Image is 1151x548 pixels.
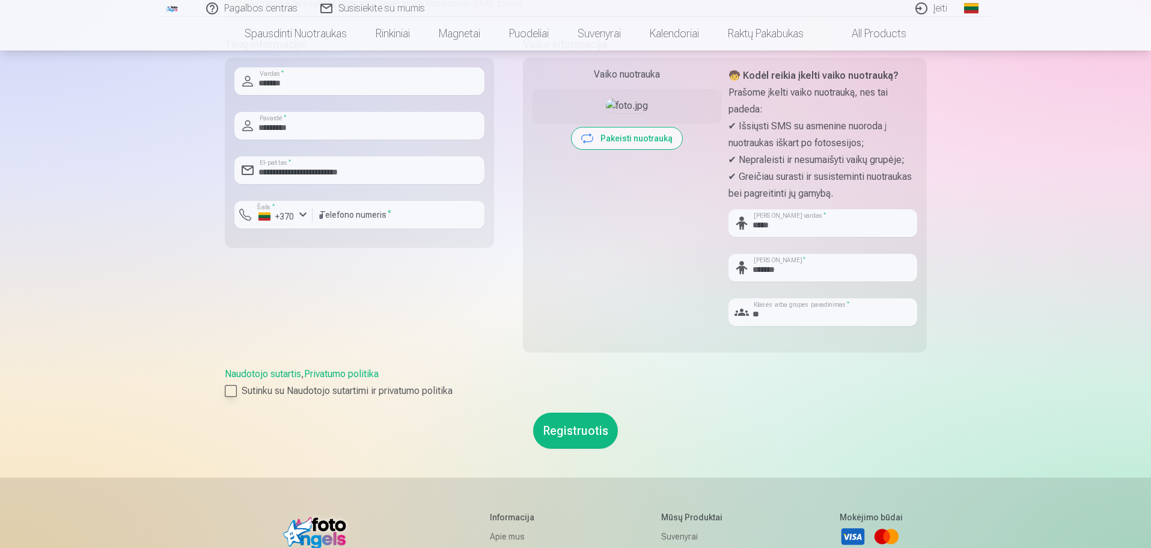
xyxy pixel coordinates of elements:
p: ✔ Nepraleisti ir nesumaišyti vaikų grupėje; [728,152,917,168]
strong: 🧒 Kodėl reikia įkelti vaiko nuotrauką? [728,70,899,81]
a: Privatumo politika [304,368,379,380]
p: Prašome įkelti vaiko nuotrauką, nes tai padeda: [728,84,917,118]
a: Magnetai [424,17,495,51]
a: Raktų pakabukas [713,17,818,51]
div: +370 [258,211,295,223]
button: Pakeisti nuotrauką [572,128,682,149]
div: Vaiko nuotrauka [533,67,721,82]
a: Rinkiniai [361,17,424,51]
label: Sutinku su Naudotojo sutartimi ir privatumo politika [225,384,927,398]
button: Šalis*+370 [234,201,313,229]
p: ✔ Greičiau surasti ir susisteminti nuotraukas bei pagreitinti jų gamybą. [728,168,917,202]
a: Kalendoriai [635,17,713,51]
h5: Informacija [490,511,570,523]
a: Apie mus [490,528,570,545]
a: All products [818,17,921,51]
a: Puodeliai [495,17,563,51]
img: /fa2 [166,5,179,12]
h5: Mokėjimo būdai [840,511,903,523]
img: foto.jpg [606,99,648,113]
a: Suvenyrai [661,528,748,545]
div: , [225,367,927,398]
button: Registruotis [533,413,618,449]
h5: Mūsų produktai [661,511,748,523]
p: ✔ Išsiųsti SMS su asmenine nuoroda į nuotraukas iškart po fotosesijos; [728,118,917,152]
a: Suvenyrai [563,17,635,51]
a: Spausdinti nuotraukas [230,17,361,51]
a: Naudotojo sutartis [225,368,301,380]
label: Šalis [254,203,278,212]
